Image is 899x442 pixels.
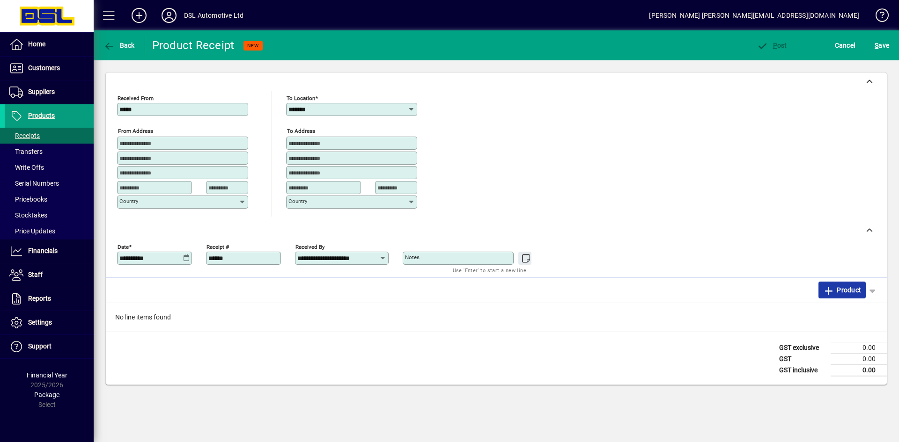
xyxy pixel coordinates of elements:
mat-hint: Use 'Enter' to start a new line [453,265,526,275]
span: Price Updates [9,227,55,235]
span: Support [28,342,52,350]
a: Knowledge Base [869,2,887,32]
span: Package [34,391,59,399]
span: Customers [28,64,60,72]
a: Suppliers [5,80,94,104]
app-page-header-button: Back [94,37,145,54]
div: Product Receipt [152,38,235,53]
button: Product [818,282,866,298]
span: Financials [28,247,58,254]
span: Transfers [9,148,43,155]
span: Serial Numbers [9,180,59,187]
a: Customers [5,57,94,80]
a: Support [5,335,94,358]
span: ost [757,42,787,49]
mat-label: Received From [118,95,154,101]
mat-label: Country [288,198,307,204]
a: Transfers [5,144,94,159]
mat-label: Country [119,198,138,204]
mat-label: Receipt # [206,243,229,250]
a: Price Updates [5,223,94,239]
td: GST exclusive [774,342,831,353]
td: GST [774,353,831,364]
a: Reports [5,287,94,311]
div: [PERSON_NAME] [PERSON_NAME][EMAIL_ADDRESS][DOMAIN_NAME] [649,8,859,23]
a: Stocktakes [5,207,94,223]
button: Post [754,37,789,54]
span: NEW [247,43,259,49]
td: GST inclusive [774,364,831,376]
a: Write Offs [5,159,94,175]
a: Receipts [5,128,94,144]
mat-label: To location [287,95,315,101]
span: Receipts [9,132,40,139]
span: S [875,42,878,49]
a: Financials [5,239,94,263]
button: Profile [154,7,184,24]
td: 0.00 [831,342,887,353]
span: Back [103,42,135,49]
span: Home [28,40,45,48]
mat-label: Date [118,243,129,250]
span: Settings [28,319,52,326]
span: Financial Year [27,371,67,379]
div: No line items found [106,303,887,332]
td: 0.00 [831,364,887,376]
span: P [773,42,777,49]
button: Cancel [833,37,858,54]
a: Serial Numbers [5,175,94,191]
span: Product [823,283,861,297]
span: Stocktakes [9,211,47,219]
a: Staff [5,263,94,287]
span: Pricebooks [9,196,47,203]
span: Suppliers [28,88,55,95]
span: Products [28,112,55,119]
div: DSL Automotive Ltd [184,8,243,23]
mat-label: Notes [405,254,420,261]
a: Pricebooks [5,191,94,207]
button: Back [101,37,137,54]
mat-label: Received by [295,243,324,250]
span: Write Offs [9,164,44,171]
span: ave [875,38,889,53]
span: Reports [28,295,51,302]
button: Add [124,7,154,24]
a: Home [5,33,94,56]
a: Settings [5,311,94,334]
td: 0.00 [831,353,887,364]
span: Staff [28,271,43,278]
span: Cancel [835,38,855,53]
button: Save [872,37,892,54]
